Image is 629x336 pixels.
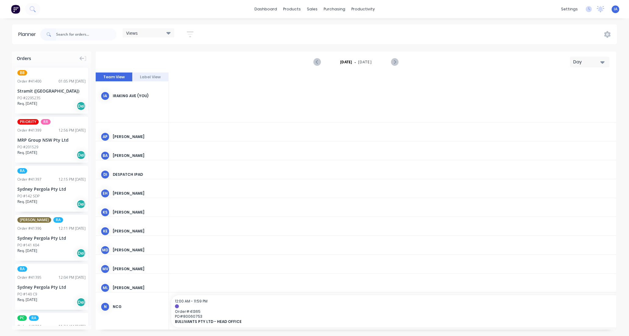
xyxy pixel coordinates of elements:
[101,302,110,311] div: N
[304,5,321,14] div: sales
[113,285,164,291] div: [PERSON_NAME]
[17,150,37,155] span: Req. [DATE]
[17,186,86,192] div: Sydney Pergola Pty Ltd
[17,297,37,302] span: Req. [DATE]
[76,298,86,307] div: Del
[113,304,164,309] div: NCG
[17,119,39,125] span: PRIORITY
[59,324,86,329] div: 11:34 AM [DATE]
[358,59,372,65] span: [DATE]
[17,79,41,84] div: Order # 41400
[59,79,86,84] div: 01:05 PM [DATE]
[558,5,581,14] div: settings
[17,226,41,231] div: Order # 41396
[17,177,41,182] div: Order # 41397
[17,101,37,106] span: Req. [DATE]
[113,191,164,196] div: [PERSON_NAME]
[113,247,164,253] div: [PERSON_NAME]
[17,242,39,248] div: PO #141 K04
[101,132,110,141] div: AP
[17,193,40,199] div: PO #142 SDP
[101,189,110,198] div: EH
[59,226,86,231] div: 12:11 PM [DATE]
[53,217,63,223] span: RA
[17,88,86,94] div: Stramit ([GEOGRAPHIC_DATA])
[17,199,37,204] span: Req. [DATE]
[76,101,86,111] div: Del
[17,137,86,143] div: MRP Group NSW Pty Ltd
[17,284,86,290] div: Sydney Pergola Pty Ltd
[17,275,41,280] div: Order # 41395
[29,315,39,321] span: RA
[101,170,110,179] div: DI
[59,177,86,182] div: 12:15 PM [DATE]
[18,31,39,38] div: Planner
[280,5,304,14] div: products
[17,168,27,174] span: RA
[354,58,356,66] span: -
[113,228,164,234] div: [PERSON_NAME]
[17,95,41,101] div: PO #2295235
[113,172,164,177] div: Despatch Ipad
[76,150,86,160] div: Del
[56,28,116,41] input: Search for orders...
[17,324,41,329] div: Order # 41394
[113,210,164,215] div: [PERSON_NAME]
[17,266,27,272] span: RA
[17,315,27,321] span: PC
[17,217,51,223] span: [PERSON_NAME]
[126,30,138,36] span: Views
[175,299,208,304] span: 12:00 AM - 11:59 PM
[17,55,31,62] span: Orders
[17,248,37,253] span: Req. [DATE]
[101,227,110,236] div: KE
[132,73,169,82] button: Label View
[113,153,164,158] div: [PERSON_NAME]
[113,134,164,140] div: [PERSON_NAME]
[101,91,110,101] div: IA
[614,6,617,12] span: IA
[76,200,86,209] div: Del
[570,57,609,67] button: Day
[391,58,398,66] button: Next page
[348,5,378,14] div: productivity
[17,292,37,297] div: PO #140 C9
[251,5,280,14] a: dashboard
[17,144,38,150] div: PO #201529
[113,266,164,272] div: [PERSON_NAME]
[314,58,321,66] button: Previous page
[17,70,27,76] span: BB
[340,59,352,65] strong: [DATE]
[113,93,164,99] div: Iraking Ave (You)
[101,208,110,217] div: KS
[76,249,86,258] div: Del
[101,246,110,255] div: MD
[101,283,110,292] div: ML
[608,315,623,330] iframe: Intercom live chat
[96,73,132,82] button: Team View
[59,128,86,133] div: 12:56 PM [DATE]
[41,119,51,125] span: RR
[321,5,348,14] div: purchasing
[11,5,20,14] img: Factory
[17,128,41,133] div: Order # 41399
[17,235,86,241] div: Sydney Pergola Pty Ltd
[59,275,86,280] div: 12:04 PM [DATE]
[101,151,110,160] div: BA
[573,59,601,65] div: Day
[101,264,110,274] div: MV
